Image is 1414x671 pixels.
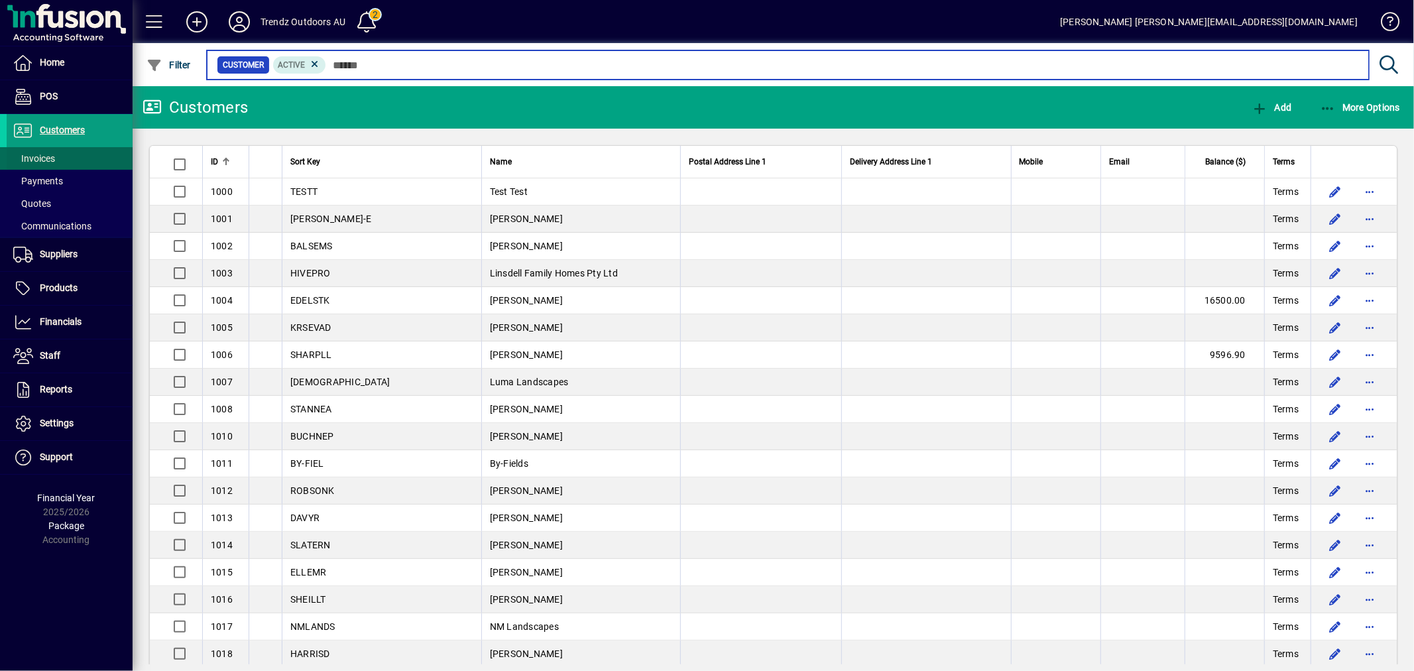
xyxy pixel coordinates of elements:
[290,213,372,224] span: [PERSON_NAME]-E
[40,57,64,68] span: Home
[7,147,133,170] a: Invoices
[1325,344,1346,365] button: Edit
[211,154,218,169] span: ID
[1205,154,1246,169] span: Balance ($)
[40,125,85,135] span: Customers
[211,349,233,360] span: 1006
[490,154,672,169] div: Name
[290,513,320,523] span: DAVYR
[1317,95,1404,119] button: More Options
[1325,398,1346,420] button: Edit
[290,377,390,387] span: [DEMOGRAPHIC_DATA]
[1359,371,1380,393] button: More options
[1185,341,1264,369] td: 9596.90
[1252,102,1291,113] span: Add
[1273,566,1299,579] span: Terms
[290,567,327,578] span: ELLEMR
[490,648,563,659] span: [PERSON_NAME]
[7,272,133,305] a: Products
[1359,480,1380,501] button: More options
[1273,593,1299,606] span: Terms
[7,215,133,237] a: Communications
[40,418,74,428] span: Settings
[1273,239,1299,253] span: Terms
[147,60,191,70] span: Filter
[1273,402,1299,416] span: Terms
[290,186,318,197] span: TESTT
[1020,154,1092,169] div: Mobile
[40,249,78,259] span: Suppliers
[1359,534,1380,556] button: More options
[223,58,264,72] span: Customer
[1325,507,1346,528] button: Edit
[1325,534,1346,556] button: Edit
[218,10,261,34] button: Profile
[40,452,73,462] span: Support
[290,648,330,659] span: HARRISD
[490,458,528,469] span: By-Fields
[290,540,331,550] span: SLATERN
[1109,154,1177,169] div: Email
[13,153,55,164] span: Invoices
[1273,484,1299,497] span: Terms
[689,154,766,169] span: Postal Address Line 1
[143,53,194,77] button: Filter
[490,404,563,414] span: [PERSON_NAME]
[290,485,335,496] span: ROBSONK
[211,621,233,632] span: 1017
[1325,371,1346,393] button: Edit
[1359,426,1380,447] button: More options
[211,377,233,387] span: 1007
[1359,344,1380,365] button: More options
[1325,480,1346,501] button: Edit
[211,213,233,224] span: 1001
[290,349,332,360] span: SHARPLL
[490,322,563,333] span: [PERSON_NAME]
[1325,589,1346,610] button: Edit
[1273,457,1299,470] span: Terms
[7,192,133,215] a: Quotes
[211,186,233,197] span: 1000
[13,176,63,186] span: Payments
[1060,11,1358,32] div: [PERSON_NAME] [PERSON_NAME][EMAIL_ADDRESS][DOMAIN_NAME]
[290,404,332,414] span: STANNEA
[490,594,563,605] span: [PERSON_NAME]
[1325,263,1346,284] button: Edit
[1359,263,1380,284] button: More options
[1273,348,1299,361] span: Terms
[211,540,233,550] span: 1014
[7,46,133,80] a: Home
[278,60,306,70] span: Active
[211,404,233,414] span: 1008
[1359,181,1380,202] button: More options
[40,350,60,361] span: Staff
[13,221,91,231] span: Communications
[7,238,133,271] a: Suppliers
[290,594,326,605] span: SHEILLT
[1273,294,1299,307] span: Terms
[1273,620,1299,633] span: Terms
[1273,267,1299,280] span: Terms
[290,322,331,333] span: KRSEVAD
[490,431,563,442] span: [PERSON_NAME]
[38,493,95,503] span: Financial Year
[1359,208,1380,229] button: More options
[1359,589,1380,610] button: More options
[1359,290,1380,311] button: More options
[1371,3,1397,46] a: Knowledge Base
[1325,208,1346,229] button: Edit
[1359,507,1380,528] button: More options
[1193,154,1258,169] div: Balance ($)
[1359,453,1380,474] button: More options
[490,377,569,387] span: Luma Landscapes
[490,186,528,197] span: Test Test
[1359,616,1380,637] button: More options
[7,373,133,406] a: Reports
[490,567,563,578] span: [PERSON_NAME]
[490,241,563,251] span: [PERSON_NAME]
[211,154,241,169] div: ID
[7,339,133,373] a: Staff
[1273,430,1299,443] span: Terms
[1325,181,1346,202] button: Edit
[1273,647,1299,660] span: Terms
